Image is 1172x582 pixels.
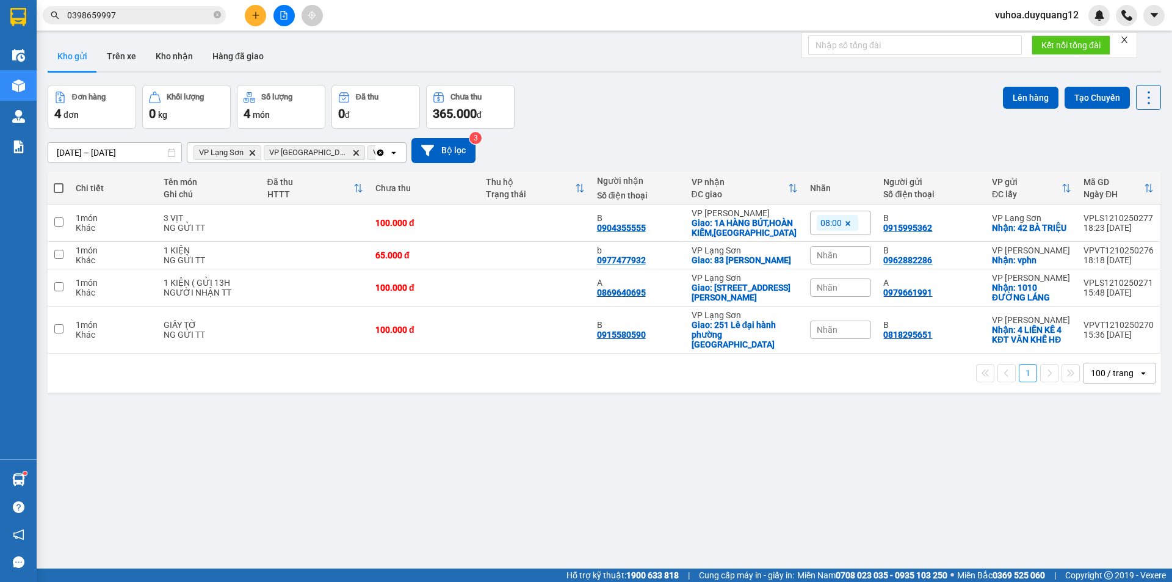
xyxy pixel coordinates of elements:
[248,149,256,156] svg: Delete
[992,213,1071,223] div: VP Lạng Sơn
[375,148,385,158] svg: Clear all
[883,320,979,330] div: B
[692,218,798,238] div: Giao: 1A HÀNG BÚT,HOÀN KIẾM,HÀ NỘI
[883,288,932,297] div: 0979661991
[992,223,1071,233] div: Nhận: 42 BÀ TRIỆU
[51,11,59,20] span: search
[54,106,61,121] span: 4
[1083,330,1154,340] div: 15:36 [DATE]
[164,255,255,265] div: NG GỬI TT
[950,573,954,578] span: ⚪️
[302,5,323,26] button: aim
[76,183,151,193] div: Chi tiết
[883,255,932,265] div: 0962882286
[817,250,837,260] span: Nhãn
[389,148,399,158] svg: open
[375,325,474,335] div: 100.000 đ
[164,213,255,223] div: 3 VỊT
[12,49,25,62] img: warehouse-icon
[597,176,679,186] div: Người nhận
[97,42,146,71] button: Trên xe
[883,213,979,223] div: B
[486,189,574,199] div: Trạng thái
[146,42,203,71] button: Kho nhận
[375,183,474,193] div: Chưa thu
[883,189,979,199] div: Số điện thoại
[986,172,1077,205] th: Toggle SortBy
[1083,255,1154,265] div: 18:18 [DATE]
[486,177,574,187] div: Thu hộ
[76,278,151,288] div: 1 món
[597,330,646,340] div: 0915580590
[597,255,646,265] div: 0977477932
[48,85,136,129] button: Đơn hàng4đơn
[164,177,255,187] div: Tên món
[76,320,151,330] div: 1 món
[1083,246,1154,255] div: VPVT1210250276
[158,110,167,120] span: kg
[76,288,151,297] div: Khác
[76,246,151,255] div: 1 món
[13,529,24,540] span: notification
[1019,364,1037,382] button: 1
[597,288,646,297] div: 0869640695
[883,223,932,233] div: 0915995362
[1083,177,1144,187] div: Mã GD
[375,250,474,260] div: 65.000 đ
[1083,278,1154,288] div: VPLS1210250271
[267,177,353,187] div: Đã thu
[12,473,25,486] img: warehouse-icon
[1083,213,1154,223] div: VPLS1210250277
[883,246,979,255] div: B
[167,93,204,101] div: Khối lượng
[367,145,461,160] span: VP Minh Khai, close by backspace
[692,177,789,187] div: VP nhận
[426,85,515,129] button: Chưa thu365.000đ
[245,5,266,26] button: plus
[23,471,27,475] sup: 1
[817,325,837,335] span: Nhãn
[992,255,1071,265] div: Nhận: vphn
[692,246,798,255] div: VP Lạng Sơn
[12,79,25,92] img: warehouse-icon
[626,570,679,580] strong: 1900 633 818
[817,283,837,293] span: Nhãn
[1149,10,1160,21] span: caret-down
[352,149,360,156] svg: Delete
[164,278,255,288] div: 1 KIỆN ( GỬI 13H
[264,145,365,160] span: VP Hà Nội, close by backspace
[985,7,1088,23] span: vuhoa.duyquang12
[67,9,211,22] input: Tìm tên, số ĐT hoặc mã đơn
[450,93,482,101] div: Chưa thu
[1094,10,1105,21] img: icon-new-feature
[1138,368,1148,378] svg: open
[12,140,25,153] img: solution-icon
[63,110,79,120] span: đơn
[76,255,151,265] div: Khác
[273,5,295,26] button: file-add
[1121,10,1132,21] img: phone-icon
[992,246,1071,255] div: VP [PERSON_NAME]
[469,132,482,144] sup: 3
[1083,223,1154,233] div: 18:23 [DATE]
[992,189,1062,199] div: ĐC lấy
[142,85,231,129] button: Khối lượng0kg
[164,288,255,297] div: NGƯỜI NHẬN TT
[685,172,805,205] th: Toggle SortBy
[957,569,1045,582] span: Miền Bắc
[1041,38,1101,52] span: Kết nối tổng đài
[692,320,798,349] div: Giao: 251 Lê đại hành phường đông kinh
[992,273,1071,283] div: VP [PERSON_NAME]
[883,177,979,187] div: Người gửi
[261,93,292,101] div: Số lượng
[76,330,151,340] div: Khác
[810,183,871,193] div: Nhãn
[1083,320,1154,330] div: VPVT1210250270
[164,246,255,255] div: 1 KIỆN
[477,110,482,120] span: đ
[597,223,646,233] div: 0904355555
[203,42,273,71] button: Hàng đã giao
[199,148,244,158] span: VP Lạng Sơn
[253,110,270,120] span: món
[688,569,690,582] span: |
